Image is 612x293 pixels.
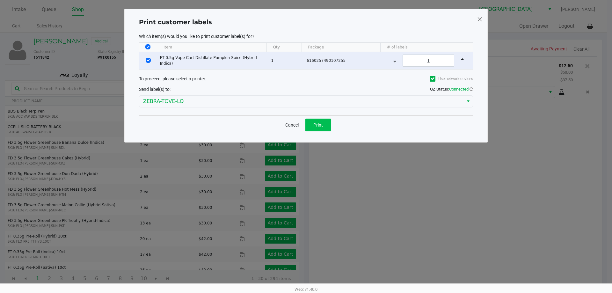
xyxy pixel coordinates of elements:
button: Cancel [281,119,303,131]
span: Connected [449,87,469,92]
span: QZ Status: [430,87,473,92]
p: Which item(s) would you like to print customer label(s) for? [139,33,473,39]
input: Select Row [146,58,151,63]
label: Use network devices [430,76,473,82]
span: ZEBRA-TOVE-LO [143,98,460,105]
th: # of labels [380,43,468,52]
div: Data table [139,43,473,69]
th: Item [157,43,266,52]
span: To proceed, please select a printer. [139,76,206,81]
td: 6160257490107255 [304,52,384,69]
input: Select All Rows [145,44,150,49]
span: Print [313,122,323,128]
th: Qty [266,43,302,52]
button: Select [463,96,473,107]
button: Print [305,119,331,131]
td: 1 [268,52,304,69]
span: Web: v1.40.0 [295,287,317,292]
td: FT 0.5g Vape Cart Distillate Pumpkin Spice (Hybrid-Indica) [157,52,268,69]
span: Send label(s) to: [139,87,171,92]
th: Package [302,43,380,52]
h1: Print customer labels [139,17,212,27]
